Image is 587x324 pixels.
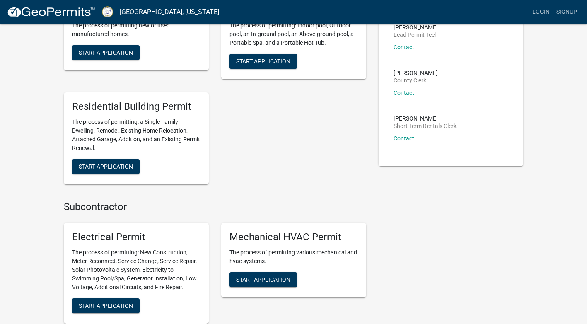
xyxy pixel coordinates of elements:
a: Contact [394,89,414,96]
button: Start Application [72,45,140,60]
p: Lead Permit Tech [394,32,438,38]
p: [PERSON_NAME] [394,24,438,30]
p: [PERSON_NAME] [394,70,438,76]
a: Contact [394,44,414,51]
span: Start Application [79,302,133,309]
p: Short Term Rentals Clerk [394,123,457,129]
h5: Electrical Permit [72,231,200,243]
h4: Subcontractor [64,201,366,213]
a: Contact [394,135,414,142]
button: Start Application [229,272,297,287]
span: Start Application [79,163,133,169]
button: Start Application [72,298,140,313]
p: The process of permitting: Indoor pool, Outdoor pool, an In-ground pool, an Above-ground pool, a ... [229,21,358,47]
p: County Clerk [394,77,438,83]
button: Start Application [72,159,140,174]
p: The process of permitting new or used manufactured homes. [72,21,200,39]
button: Start Application [229,54,297,69]
p: The process of permitting: a Single Family Dwelling, Remodel, Existing Home Relocation, Attached ... [72,118,200,152]
p: The process of permitting: New Construction, Meter Reconnect, Service Change, Service Repair, Sol... [72,248,200,292]
img: Putnam County, Georgia [102,6,113,17]
p: The process of permitting various mechanical and hvac systems. [229,248,358,266]
a: [GEOGRAPHIC_DATA], [US_STATE] [120,5,219,19]
span: Start Application [236,276,290,283]
span: Start Application [79,49,133,56]
span: Start Application [236,58,290,65]
h5: Mechanical HVAC Permit [229,231,358,243]
a: Login [529,4,553,20]
h5: Residential Building Permit [72,101,200,113]
p: [PERSON_NAME] [394,116,457,121]
a: Signup [553,4,580,20]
